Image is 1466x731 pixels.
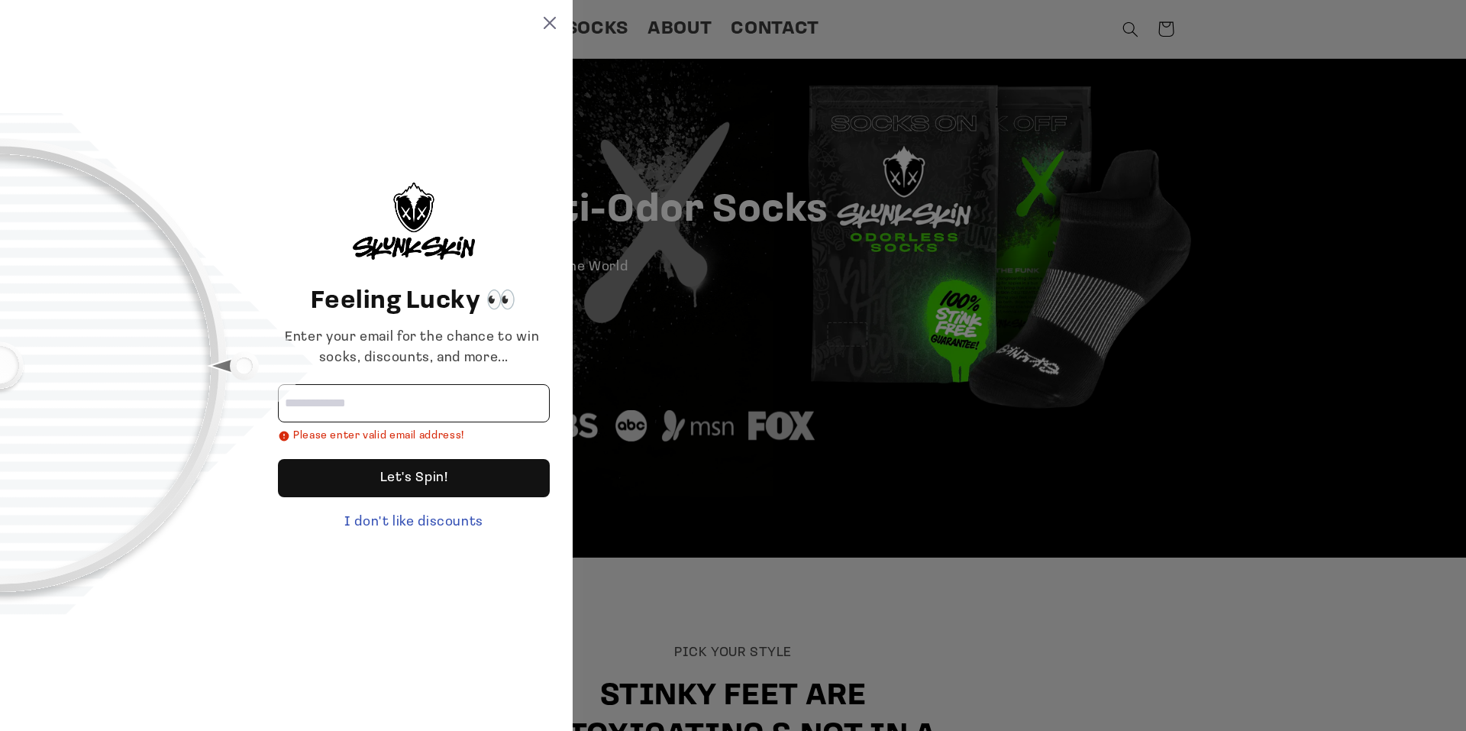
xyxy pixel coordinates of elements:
[278,283,550,320] header: Feeling Lucky 👀
[278,459,550,497] div: Let's Spin!
[380,459,448,497] div: Let's Spin!
[353,183,475,260] img: logo
[278,328,550,369] div: Enter your email for the chance to win socks, discounts, and more...
[278,384,550,422] input: Email address
[293,429,464,444] span: Please enter valid email address!
[278,513,550,533] div: I don't like discounts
